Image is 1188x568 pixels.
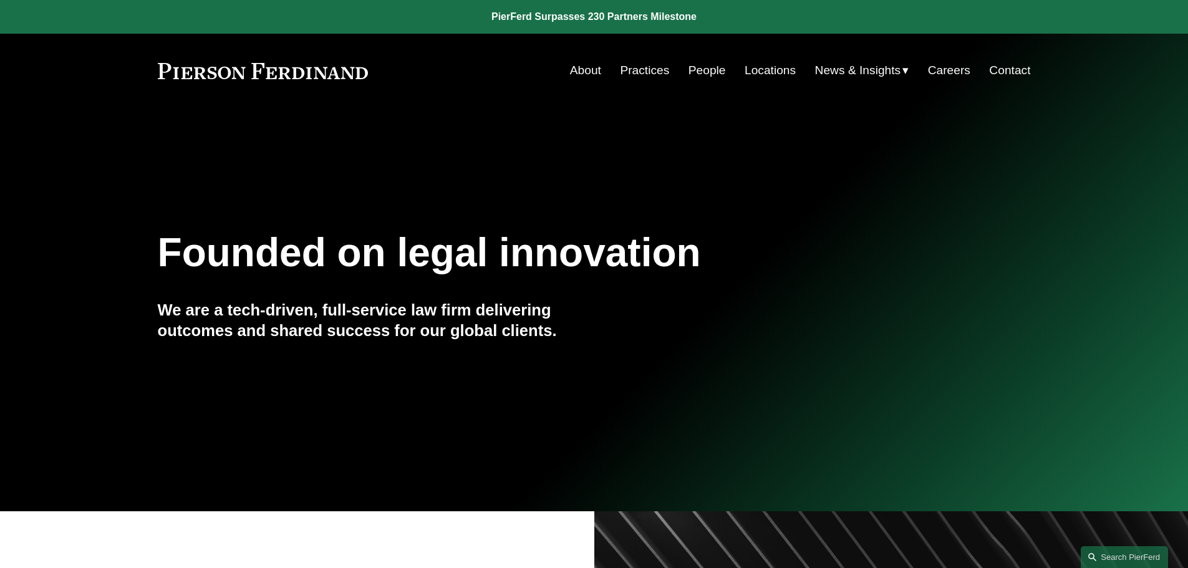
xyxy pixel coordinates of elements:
a: Locations [745,59,796,82]
a: folder dropdown [815,59,909,82]
a: Careers [928,59,970,82]
a: Contact [989,59,1030,82]
h1: Founded on legal innovation [158,230,886,276]
a: Search this site [1081,546,1168,568]
a: People [688,59,726,82]
h4: We are a tech-driven, full-service law firm delivering outcomes and shared success for our global... [158,300,594,340]
a: Practices [620,59,669,82]
a: About [570,59,601,82]
span: News & Insights [815,60,901,82]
